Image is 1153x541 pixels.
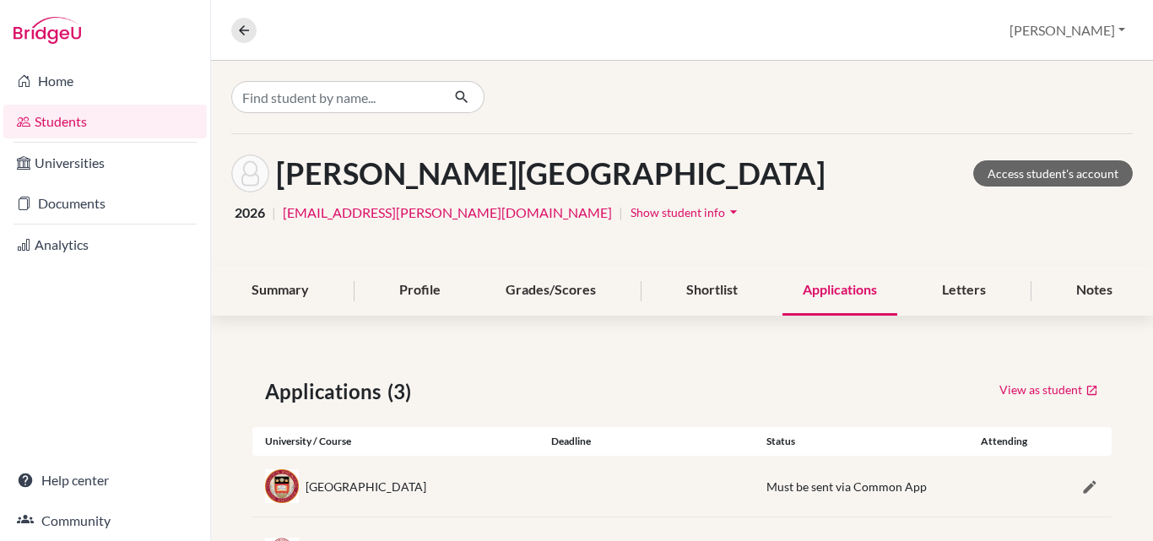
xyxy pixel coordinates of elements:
div: Applications [782,266,897,316]
img: us_bc_km322a75.jpeg [265,469,299,503]
div: Summary [231,266,329,316]
input: Find student by name... [231,81,441,113]
a: Students [3,105,207,138]
div: Deadline [539,434,754,449]
a: Universities [3,146,207,180]
span: | [619,203,623,223]
div: Notes [1056,266,1133,316]
div: [GEOGRAPHIC_DATA] [306,478,426,495]
div: University / Course [252,434,539,449]
div: Shortlist [666,266,758,316]
a: View as student [999,376,1099,403]
span: 2026 [235,203,265,223]
h1: [PERSON_NAME][GEOGRAPHIC_DATA] [276,155,826,192]
span: Must be sent via Common App [766,479,927,494]
button: Show student infoarrow_drop_down [630,199,743,225]
a: Community [3,504,207,538]
a: Home [3,64,207,98]
div: Status [754,434,969,449]
span: Applications [265,376,387,407]
i: arrow_drop_down [725,203,742,220]
div: Profile [379,266,461,316]
div: Letters [922,266,1006,316]
span: (3) [387,376,418,407]
a: Help center [3,463,207,497]
span: | [272,203,276,223]
a: Analytics [3,228,207,262]
span: Show student info [631,205,725,219]
a: Access student's account [973,160,1133,187]
img: Sofia Ramos's avatar [231,154,269,192]
button: [PERSON_NAME] [1002,14,1133,46]
div: Attending [968,434,1040,449]
a: [EMAIL_ADDRESS][PERSON_NAME][DOMAIN_NAME] [283,203,612,223]
a: Documents [3,187,207,220]
div: Grades/Scores [485,266,616,316]
img: Bridge-U [14,17,81,44]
